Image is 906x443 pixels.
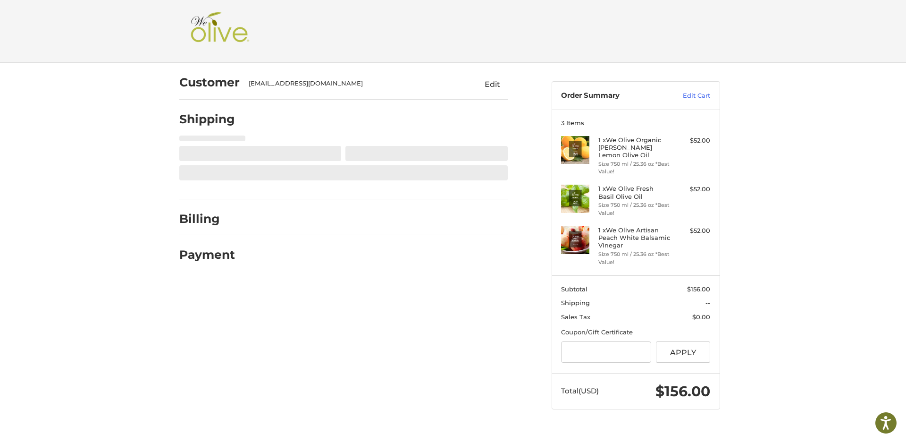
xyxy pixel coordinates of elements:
[561,386,599,395] span: Total (USD)
[561,119,710,127] h3: 3 Items
[692,313,710,321] span: $0.00
[188,12,252,50] img: Shop We Olive
[673,136,710,145] div: $52.00
[687,285,710,293] span: $156.00
[179,112,235,127] h2: Shipping
[561,91,663,101] h3: Order Summary
[109,12,120,24] button: Open LiveChat chat widget
[598,201,671,217] li: Size 750 ml / 25.36 oz *Best Value!
[561,299,590,307] span: Shipping
[561,328,710,337] div: Coupon/Gift Certificate
[478,77,508,92] button: Edit
[561,313,590,321] span: Sales Tax
[13,14,107,22] p: We're away right now. Please check back later!
[598,185,671,200] h4: 1 x We Olive Fresh Basil Olive Oil
[249,79,459,88] div: [EMAIL_ADDRESS][DOMAIN_NAME]
[705,299,710,307] span: --
[598,226,671,249] h4: 1 x We Olive Artisan Peach White Balsamic Vinegar
[673,226,710,236] div: $52.00
[655,383,710,400] span: $156.00
[179,212,235,226] h2: Billing
[598,250,671,266] li: Size 750 ml / 25.36 oz *Best Value!
[598,136,671,159] h4: 1 x We Olive Organic [PERSON_NAME] Lemon Olive Oil
[656,341,711,363] button: Apply
[561,341,651,363] input: Gift Certificate or Coupon Code
[598,160,671,176] li: Size 750 ml / 25.36 oz *Best Value!
[179,75,240,90] h2: Customer
[663,91,710,101] a: Edit Cart
[673,185,710,194] div: $52.00
[561,285,587,293] span: Subtotal
[179,247,235,262] h2: Payment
